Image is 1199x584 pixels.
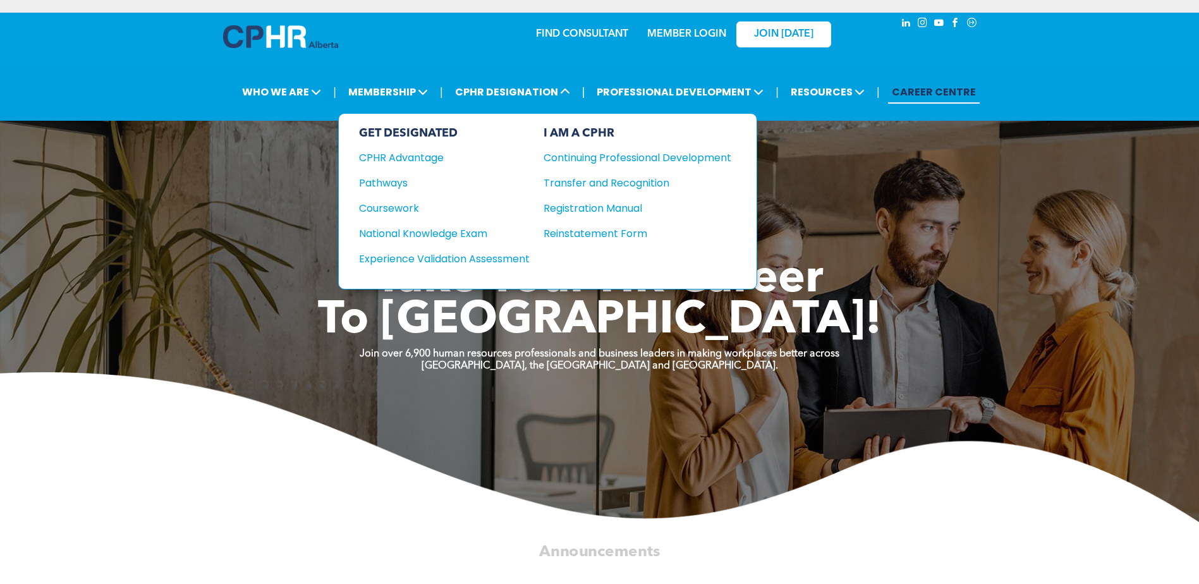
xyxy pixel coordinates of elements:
[582,79,585,105] li: |
[932,16,946,33] a: youtube
[359,226,513,241] div: National Knowledge Exam
[916,16,930,33] a: instagram
[359,175,513,191] div: Pathways
[544,200,731,216] a: Registration Manual
[333,79,336,105] li: |
[544,126,731,140] div: I AM A CPHR
[736,21,831,47] a: JOIN [DATE]
[877,79,880,105] li: |
[440,79,443,105] li: |
[899,16,913,33] a: linkedin
[539,544,660,559] span: Announcements
[949,16,963,33] a: facebook
[360,349,839,359] strong: Join over 6,900 human resources professionals and business leaders in making workplaces better ac...
[544,226,712,241] div: Reinstatement Form
[647,29,726,39] a: MEMBER LOGIN
[776,79,779,105] li: |
[544,200,712,216] div: Registration Manual
[318,298,882,344] span: To [GEOGRAPHIC_DATA]!
[451,80,574,104] span: CPHR DESIGNATION
[359,175,530,191] a: Pathways
[359,126,530,140] div: GET DESIGNATED
[544,175,731,191] a: Transfer and Recognition
[359,251,513,267] div: Experience Validation Assessment
[593,80,767,104] span: PROFESSIONAL DEVELOPMENT
[359,200,513,216] div: Coursework
[359,200,530,216] a: Coursework
[359,226,530,241] a: National Knowledge Exam
[344,80,432,104] span: MEMBERSHIP
[238,80,325,104] span: WHO WE ARE
[544,226,731,241] a: Reinstatement Form
[536,29,628,39] a: FIND CONSULTANT
[223,25,338,48] img: A blue and white logo for cp alberta
[544,175,712,191] div: Transfer and Recognition
[359,150,530,166] a: CPHR Advantage
[544,150,712,166] div: Continuing Professional Development
[359,150,513,166] div: CPHR Advantage
[754,28,813,40] span: JOIN [DATE]
[359,251,530,267] a: Experience Validation Assessment
[888,80,980,104] a: CAREER CENTRE
[422,361,778,371] strong: [GEOGRAPHIC_DATA], the [GEOGRAPHIC_DATA] and [GEOGRAPHIC_DATA].
[965,16,979,33] a: Social network
[544,150,731,166] a: Continuing Professional Development
[787,80,868,104] span: RESOURCES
